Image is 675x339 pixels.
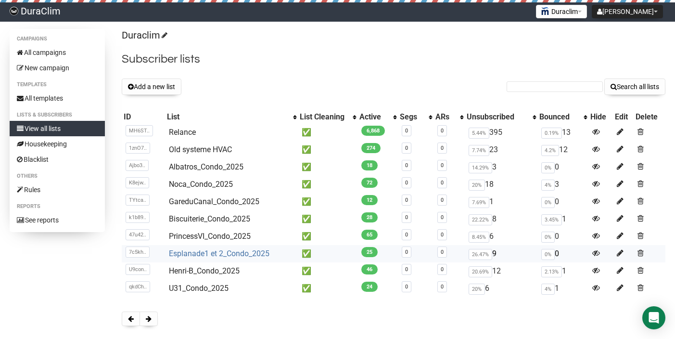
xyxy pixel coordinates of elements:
div: List [167,112,288,122]
a: See reports [10,212,105,228]
a: 0 [441,162,444,169]
a: New campaign [10,60,105,76]
span: 8.45% [469,232,489,243]
a: Noca_Condo_2025 [169,180,233,189]
a: PrincessVI_Condo_2025 [169,232,251,241]
a: Biscuiterie_Condo_2025 [169,214,250,223]
td: ✅ [298,141,357,158]
td: ✅ [298,245,357,262]
span: 18 [361,160,378,170]
span: 5.44% [469,128,489,139]
a: Duraclim [122,29,166,41]
td: ✅ [298,262,357,280]
span: 20% [469,284,485,295]
td: ✅ [298,158,357,176]
a: 0 [405,162,408,169]
a: 0 [441,284,444,290]
td: ✅ [298,228,357,245]
a: 0 [441,197,444,203]
span: 0% [541,249,555,260]
a: View all lists [10,121,105,136]
th: ARs: No sort applied, activate to apply an ascending sort [433,110,465,124]
td: 1 [537,262,589,280]
th: Active: No sort applied, activate to apply an ascending sort [357,110,398,124]
td: 1 [537,210,589,228]
th: List Cleaning: No sort applied, activate to apply an ascending sort [298,110,357,124]
span: MH6ST.. [126,125,153,136]
span: 20% [469,180,485,191]
span: 12 [361,195,378,205]
th: Edit: No sort applied, sorting is disabled [613,110,634,124]
span: qkdCh.. [126,281,150,292]
span: 4% [541,284,555,295]
td: 12 [537,141,589,158]
span: 26.47% [469,249,492,260]
div: ARs [435,112,455,122]
button: [PERSON_NAME] [592,5,663,18]
a: 0 [405,232,408,238]
a: Henri-B_Condo_2025 [169,266,240,275]
th: Segs: No sort applied, activate to apply an ascending sort [398,110,433,124]
td: ✅ [298,193,357,210]
a: 0 [405,180,408,186]
span: 14.29% [469,162,492,173]
td: 0 [537,193,589,210]
td: 8 [465,210,537,228]
span: Ajbo3.. [126,160,149,171]
div: ID [124,112,163,122]
td: ✅ [298,176,357,193]
a: 0 [405,249,408,255]
img: 1.png [541,7,549,15]
a: 0 [405,214,408,221]
div: List Cleaning [300,112,348,122]
li: Others [10,170,105,182]
th: Unsubscribed: No sort applied, activate to apply an ascending sort [465,110,537,124]
span: 7.74% [469,145,489,156]
td: 3 [537,176,589,193]
a: 0 [441,145,444,151]
a: 0 [441,180,444,186]
span: 25 [361,247,378,257]
li: Campaigns [10,33,105,45]
a: All templates [10,91,105,106]
td: ✅ [298,280,357,297]
span: 47u42.. [126,229,150,240]
a: 0 [405,284,408,290]
span: 2.13% [541,266,562,277]
td: 0 [537,158,589,176]
span: 7c5kh.. [126,247,150,258]
span: 24 [361,282,378,292]
div: Active [359,112,389,122]
th: Delete: No sort applied, sorting is disabled [634,110,665,124]
span: 0.19% [541,128,562,139]
td: 6 [465,228,537,245]
th: ID: No sort applied, sorting is disabled [122,110,165,124]
div: Bounced [539,112,579,122]
a: All campaigns [10,45,105,60]
span: 46 [361,264,378,274]
td: ✅ [298,124,357,141]
a: 0 [441,249,444,255]
span: 6,868 [361,126,385,136]
button: Add a new list [122,78,181,95]
a: 0 [405,266,408,273]
span: 3.45% [541,214,562,225]
td: ✅ [298,210,357,228]
span: 7.69% [469,197,489,208]
a: Esplanade1 et 2_Condo_2025 [169,249,269,258]
span: TYtca.. [126,195,150,206]
h2: Subscriber lists [122,51,665,68]
span: 4% [541,180,555,191]
a: Relance [169,128,196,137]
div: Delete [636,112,663,122]
a: Albatros_Condo_2025 [169,162,243,171]
a: 0 [441,232,444,238]
td: 12 [465,262,537,280]
a: 0 [405,128,408,134]
td: 1 [465,193,537,210]
span: U9con.. [126,264,150,275]
div: Open Intercom Messenger [642,306,665,329]
a: Rules [10,182,105,197]
a: 0 [441,128,444,134]
th: List: No sort applied, activate to apply an ascending sort [165,110,298,124]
